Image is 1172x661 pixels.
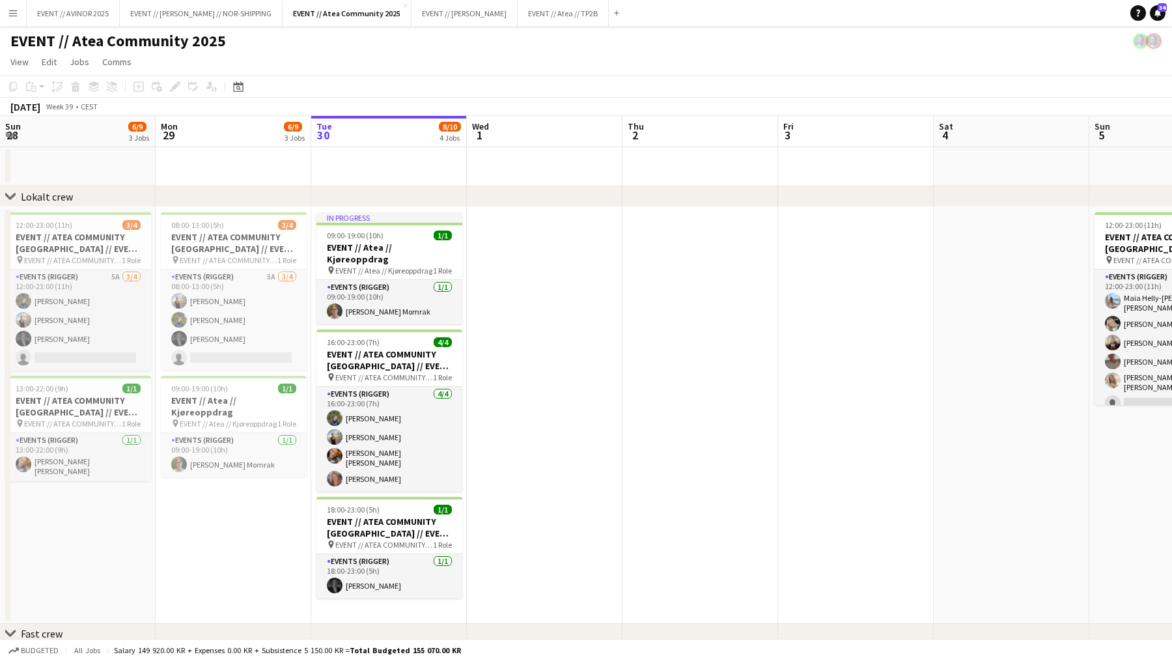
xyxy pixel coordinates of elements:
span: 12:00-23:00 (11h) [16,220,72,230]
h3: EVENT // ATEA COMMUNITY [GEOGRAPHIC_DATA] // EVENT CREW [316,348,462,372]
h3: EVENT // ATEA COMMUNITY [GEOGRAPHIC_DATA] // EVENT CREW [5,395,151,418]
app-job-card: 13:00-22:00 (9h)1/1EVENT // ATEA COMMUNITY [GEOGRAPHIC_DATA] // EVENT CREW EVENT // ATEA COMMUNIT... [5,376,151,481]
span: 1 [470,128,489,143]
span: Jobs [70,56,89,68]
div: In progress [316,212,462,223]
app-job-card: 18:00-23:00 (5h)1/1EVENT // ATEA COMMUNITY [GEOGRAPHIC_DATA] // EVENT CREW EVENT // ATEA COMMUNIT... [316,497,462,598]
span: Comms [102,56,132,68]
span: 3/4 [278,220,296,230]
h3: EVENT // Atea // Kjøreoppdrag [161,395,307,418]
span: 18:00-23:00 (5h) [327,505,380,514]
span: EVENT // ATEA COMMUNITY [GEOGRAPHIC_DATA] // EVENT CREW [335,540,433,550]
span: EVENT // ATEA COMMUNITY [GEOGRAPHIC_DATA] // EVENT CREW LED [24,419,122,429]
span: 3/4 [122,220,141,230]
app-card-role: Events (Rigger)5A3/408:00-13:00 (5h)[PERSON_NAME][PERSON_NAME][PERSON_NAME] [161,270,307,371]
span: 08:00-13:00 (5h) [171,220,224,230]
app-user-avatar: Tarjei Tuv [1146,33,1162,49]
span: 12:00-23:00 (11h) [1105,220,1162,230]
span: 1 Role [277,419,296,429]
span: 6/9 [284,122,302,132]
span: 34 [1158,3,1167,12]
button: EVENT // [PERSON_NAME] [412,1,518,26]
span: 1/1 [122,384,141,393]
h3: EVENT // ATEA COMMUNITY [GEOGRAPHIC_DATA] // EVENT CREW [316,516,462,539]
div: Lokalt crew [21,190,73,203]
span: 09:00-19:00 (10h) [171,384,228,393]
span: Wed [472,120,489,132]
button: EVENT // [PERSON_NAME] // NOR-SHIPPING [120,1,283,26]
div: CEST [81,102,98,111]
div: 3 Jobs [129,133,149,143]
a: 34 [1150,5,1165,21]
span: 4/4 [434,337,452,347]
span: View [10,56,29,68]
div: Fast crew [21,627,63,640]
h3: EVENT // ATEA COMMUNITY [GEOGRAPHIC_DATA] // EVENT CREW [161,231,307,255]
span: 1 Role [433,373,452,382]
span: 1 Role [433,266,452,275]
a: Edit [36,53,62,70]
span: 1/1 [434,505,452,514]
span: 8/10 [439,122,461,132]
button: EVENT // Atea Community 2025 [283,1,412,26]
span: 13:00-22:00 (9h) [16,384,68,393]
app-card-role: Events (Rigger)1/109:00-19:00 (10h)[PERSON_NAME] Momrak [161,433,307,477]
span: Total Budgeted 155 070.00 KR [350,645,461,655]
span: 5 [1093,128,1110,143]
button: EVENT // AVINOR 2025 [27,1,120,26]
span: 4 [937,128,953,143]
span: Thu [628,120,644,132]
span: 3 [781,128,794,143]
span: 29 [159,128,178,143]
span: Sat [939,120,953,132]
a: Comms [97,53,137,70]
span: Edit [42,56,57,68]
span: 1 Role [277,255,296,265]
button: EVENT // Atea // TP2B [518,1,609,26]
span: 09:00-19:00 (10h) [327,231,384,240]
div: 3 Jobs [285,133,305,143]
span: 1/1 [434,231,452,240]
a: Jobs [64,53,94,70]
app-job-card: 16:00-23:00 (7h)4/4EVENT // ATEA COMMUNITY [GEOGRAPHIC_DATA] // EVENT CREW EVENT // ATEA COMMUNIT... [316,330,462,492]
span: Mon [161,120,178,132]
span: 16:00-23:00 (7h) [327,337,380,347]
app-job-card: 09:00-19:00 (10h)1/1EVENT // Atea // Kjøreoppdrag EVENT // Atea // Kjøreoppdrag1 RoleEvents (Rigg... [161,376,307,477]
app-user-avatar: Tarjei Tuv [1133,33,1149,49]
span: Tue [316,120,332,132]
span: 6/9 [128,122,146,132]
span: EVENT // Atea // Kjøreoppdrag [335,266,432,275]
h1: EVENT // Atea Community 2025 [10,31,226,51]
span: 1/1 [278,384,296,393]
app-card-role: Events (Rigger)4/416:00-23:00 (7h)[PERSON_NAME][PERSON_NAME][PERSON_NAME] [PERSON_NAME][PERSON_NAME] [316,387,462,492]
span: EVENT // ATEA COMMUNITY [GEOGRAPHIC_DATA] // EVENT CREW [24,255,122,265]
app-job-card: 08:00-13:00 (5h)3/4EVENT // ATEA COMMUNITY [GEOGRAPHIC_DATA] // EVENT CREW EVENT // ATEA COMMUNIT... [161,212,307,371]
span: 28 [3,128,21,143]
span: 2 [626,128,644,143]
span: 30 [314,128,332,143]
span: EVENT // ATEA COMMUNITY [GEOGRAPHIC_DATA] // EVENT CREW [335,373,433,382]
app-card-role: Events (Rigger)1/118:00-23:00 (5h)[PERSON_NAME] [316,554,462,598]
h3: EVENT // Atea // Kjøreoppdrag [316,242,462,265]
button: Budgeted [7,643,61,658]
span: Budgeted [21,646,59,655]
app-job-card: 12:00-23:00 (11h)3/4EVENT // ATEA COMMUNITY [GEOGRAPHIC_DATA] // EVENT CREW EVENT // ATEA COMMUNI... [5,212,151,371]
span: Week 39 [43,102,76,111]
app-card-role: Events (Rigger)1/109:00-19:00 (10h)[PERSON_NAME] Momrak [316,280,462,324]
h3: EVENT // ATEA COMMUNITY [GEOGRAPHIC_DATA] // EVENT CREW [5,231,151,255]
div: [DATE] [10,100,40,113]
span: All jobs [72,645,103,655]
a: View [5,53,34,70]
app-job-card: In progress09:00-19:00 (10h)1/1EVENT // Atea // Kjøreoppdrag EVENT // Atea // Kjøreoppdrag1 RoleE... [316,212,462,324]
span: Sun [5,120,21,132]
span: Fri [783,120,794,132]
span: EVENT // ATEA COMMUNITY [GEOGRAPHIC_DATA] // EVENT CREW [180,255,277,265]
div: Salary 149 920.00 KR + Expenses 0.00 KR + Subsistence 5 150.00 KR = [114,645,461,655]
